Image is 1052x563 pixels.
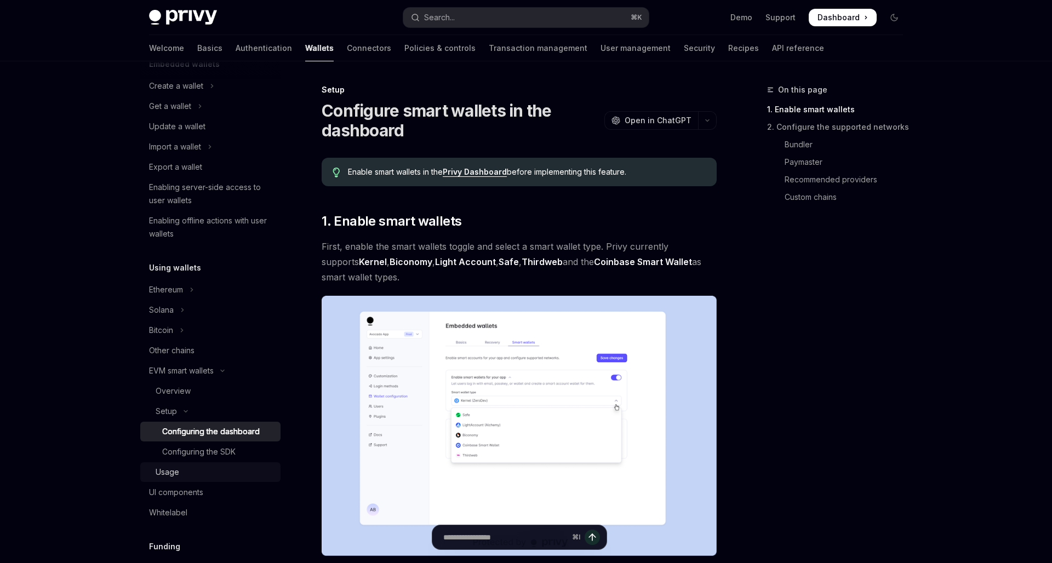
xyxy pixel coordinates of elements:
[631,13,642,22] span: ⌘ K
[156,384,191,398] div: Overview
[772,35,824,61] a: API reference
[767,118,912,136] a: 2. Configure the supported networks
[149,140,201,153] div: Import a wallet
[347,35,391,61] a: Connectors
[140,462,281,482] a: Usage
[767,171,912,188] a: Recommended providers
[443,525,568,549] input: Ask a question...
[767,101,912,118] a: 1. Enable smart wallets
[140,381,281,401] a: Overview
[140,117,281,136] a: Update a wallet
[765,12,796,23] a: Support
[684,35,715,61] a: Security
[140,211,281,244] a: Enabling offline actions with user wallets
[604,111,698,130] button: Open in ChatGPT
[149,486,203,499] div: UI components
[435,256,496,268] a: Light Account
[140,401,281,421] button: Toggle Setup section
[140,320,281,340] button: Toggle Bitcoin section
[322,101,600,140] h1: Configure smart wallets in the dashboard
[140,503,281,522] a: Whitelabel
[728,35,759,61] a: Recipes
[149,10,217,25] img: dark logo
[322,84,717,95] div: Setup
[730,12,752,23] a: Demo
[767,136,912,153] a: Bundler
[767,188,912,206] a: Custom chains
[140,361,281,381] button: Toggle EVM smart wallets section
[424,11,455,24] div: Search...
[817,12,860,23] span: Dashboard
[156,466,179,479] div: Usage
[140,300,281,320] button: Toggle Solana section
[140,482,281,502] a: UI components
[322,239,717,285] span: First, enable the smart wallets toggle and select a smart wallet type. Privy currently supports ,...
[333,168,340,177] svg: Tip
[403,8,649,27] button: Open search
[149,540,180,553] h5: Funding
[140,442,281,462] a: Configuring the SDK
[149,506,187,519] div: Whitelabel
[305,35,334,61] a: Wallets
[390,256,432,268] a: Biconomy
[149,344,195,357] div: Other chains
[140,422,281,441] a: Configuring the dashboard
[140,76,281,96] button: Toggle Create a wallet section
[594,256,692,268] a: Coinbase Smart Wallet
[149,283,183,296] div: Ethereum
[149,181,274,207] div: Enabling server-side access to user wallets
[778,83,827,96] span: On this page
[601,35,671,61] a: User management
[197,35,222,61] a: Basics
[585,530,600,545] button: Send message
[767,153,912,171] a: Paymaster
[149,261,201,274] h5: Using wallets
[149,324,173,337] div: Bitcoin
[359,256,387,268] a: Kernel
[348,166,706,177] span: Enable smart wallets in the before implementing this feature.
[162,425,260,438] div: Configuring the dashboard
[140,157,281,177] a: Export a wallet
[149,303,174,317] div: Solana
[522,256,563,268] a: Thirdweb
[404,35,476,61] a: Policies & controls
[489,35,587,61] a: Transaction management
[443,167,507,177] a: Privy Dashboard
[625,115,691,126] span: Open in ChatGPT
[140,280,281,300] button: Toggle Ethereum section
[149,100,191,113] div: Get a wallet
[149,364,214,377] div: EVM smart wallets
[140,96,281,116] button: Toggle Get a wallet section
[499,256,519,268] a: Safe
[140,137,281,157] button: Toggle Import a wallet section
[885,9,903,26] button: Toggle dark mode
[162,445,236,458] div: Configuring the SDK
[140,341,281,360] a: Other chains
[322,212,461,230] span: 1. Enable smart wallets
[149,214,274,240] div: Enabling offline actions with user wallets
[149,120,205,133] div: Update a wallet
[149,160,202,174] div: Export a wallet
[140,177,281,210] a: Enabling server-side access to user wallets
[809,9,877,26] a: Dashboard
[236,35,292,61] a: Authentication
[149,79,203,93] div: Create a wallet
[322,296,717,556] img: Sample enable smart wallets
[156,405,177,418] div: Setup
[149,35,184,61] a: Welcome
